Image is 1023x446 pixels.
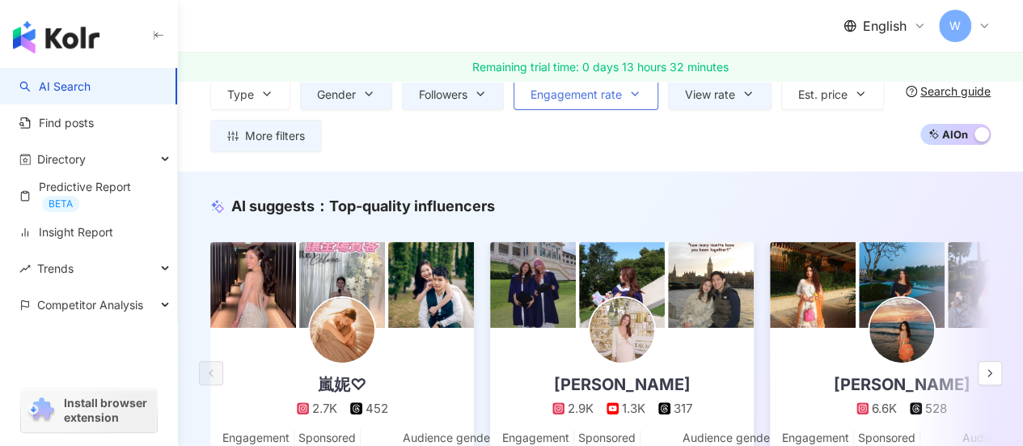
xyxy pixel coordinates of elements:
[210,78,290,110] button: Type
[869,298,934,363] img: KOL Avatar
[863,17,907,35] span: English
[859,242,945,328] img: post-image
[37,141,86,177] span: Directory
[949,17,961,35] span: W
[26,397,57,423] img: chrome extension
[231,196,495,216] div: AI suggests ：
[317,88,356,101] span: Gender
[668,242,754,328] img: post-image
[674,400,692,417] div: 317
[925,400,947,417] div: 528
[300,78,392,110] button: Gender
[798,88,848,101] span: Est. price
[64,396,152,425] span: Install browser extension
[920,85,991,98] div: Search guide
[622,400,645,417] div: 1.3K
[19,263,31,274] span: rise
[227,88,254,101] span: Type
[19,179,164,212] a: Predictive ReportBETA
[37,287,143,323] span: Competitor Analysis
[490,242,576,328] img: post-image
[402,78,504,110] button: Followers
[818,373,987,396] div: [PERSON_NAME]
[310,298,374,363] img: KOL Avatar
[590,298,654,363] img: KOL Avatar
[872,400,897,417] div: 6.6K
[312,400,337,417] div: 2.7K
[210,120,322,152] button: More filters
[531,88,622,101] span: Engagement rate
[19,224,113,240] a: Insight Report
[770,242,856,328] img: post-image
[302,373,383,396] div: 嵐妮♡︎
[13,21,99,53] img: logo
[403,430,494,446] div: Audience gender
[906,86,917,97] span: question-circle
[538,373,707,396] div: [PERSON_NAME]
[514,78,658,110] button: Engagement rate
[388,242,474,328] img: post-image
[19,79,91,95] a: searchAI Search
[668,78,771,110] button: View rate
[683,430,774,446] div: Audience gender
[685,88,735,101] span: View rate
[579,242,665,328] img: post-image
[299,242,385,328] img: post-image
[781,78,884,110] button: Est. price
[37,250,74,287] span: Trends
[178,53,1023,82] a: Remaining trial time: 0 days 13 hours 32 minutes
[568,400,594,417] div: 2.9K
[366,400,388,417] div: 452
[210,242,296,328] img: post-image
[245,130,305,142] span: More filters
[21,389,157,432] a: chrome extensionInstall browser extension
[329,198,495,215] span: Top-quality influencers
[19,115,94,131] a: Find posts
[419,88,467,101] span: Followers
